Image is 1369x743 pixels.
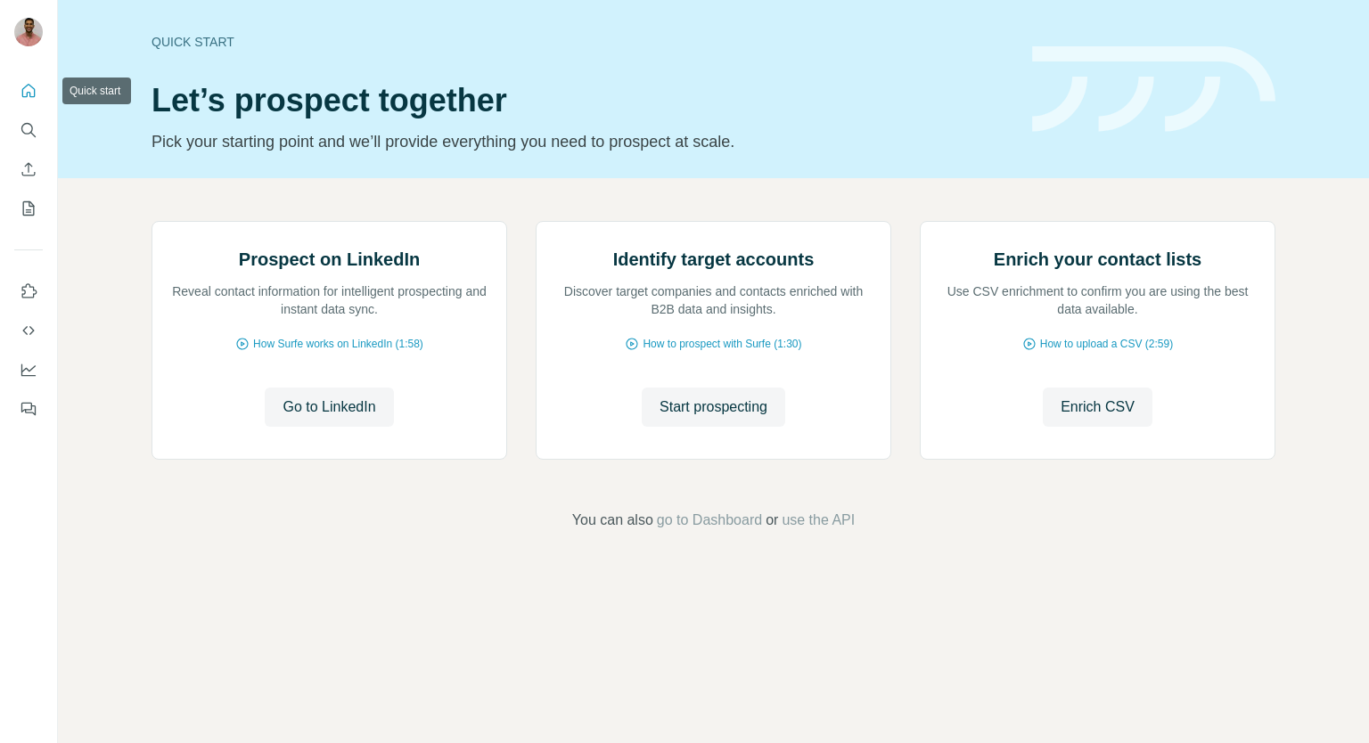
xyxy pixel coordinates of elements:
button: Search [14,114,43,146]
img: banner [1032,46,1275,133]
p: Use CSV enrichment to confirm you are using the best data available. [939,282,1257,318]
button: Use Surfe API [14,314,43,347]
p: Pick your starting point and we’ll provide everything you need to prospect at scale. [152,129,1011,154]
button: Enrich CSV [14,153,43,185]
img: Avatar [14,18,43,46]
span: How to prospect with Surfe (1:30) [643,336,801,352]
button: My lists [14,192,43,225]
h2: Enrich your contact lists [994,247,1201,272]
span: You can also [572,510,653,531]
span: How Surfe works on LinkedIn (1:58) [253,336,423,352]
p: Reveal contact information for intelligent prospecting and instant data sync. [170,282,488,318]
h1: Let’s prospect together [152,83,1011,118]
span: Enrich CSV [1061,396,1135,418]
span: Go to LinkedIn [283,396,375,418]
div: Quick start [152,33,1011,51]
button: Quick start [14,75,43,107]
button: Enrich CSV [1043,388,1152,427]
button: Dashboard [14,354,43,386]
h2: Identify target accounts [613,247,815,272]
span: How to upload a CSV (2:59) [1040,336,1173,352]
button: Feedback [14,393,43,425]
span: or [766,510,778,531]
span: Start prospecting [660,396,767,418]
h2: Prospect on LinkedIn [239,247,420,272]
button: go to Dashboard [657,510,762,531]
button: Start prospecting [642,388,785,427]
button: use the API [782,510,855,531]
button: Use Surfe on LinkedIn [14,275,43,307]
p: Discover target companies and contacts enriched with B2B data and insights. [554,282,873,318]
button: Go to LinkedIn [265,388,393,427]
